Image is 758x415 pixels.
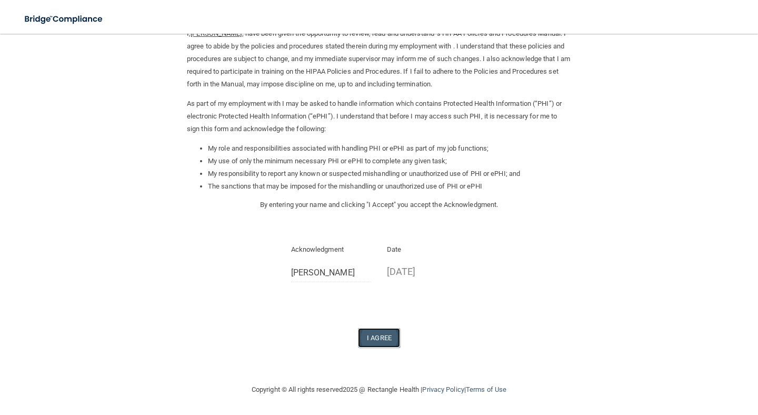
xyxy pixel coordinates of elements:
li: My responsibility to report any known or suspected mishandling or unauthorized use of PHI or ePHI... [208,167,571,180]
li: My use of only the minimum necessary PHI or ePHI to complete any given task; [208,155,571,167]
li: My role and responsibilities associated with handling PHI or ePHI as part of my job functions; [208,142,571,155]
p: By entering your name and clicking "I Accept" you accept the Acknowledgment. [187,199,571,211]
a: Privacy Policy [422,386,464,393]
div: Copyright © All rights reserved 2025 @ Rectangle Health | | [187,373,571,407]
input: Full Name [291,263,372,282]
p: I, , have been given the opportunity to review, read and understand ’s HIPAA Policies and Procedu... [187,27,571,91]
p: Acknowledgment [291,243,372,256]
p: Date [387,243,467,256]
a: Terms of Use [466,386,506,393]
p: As part of my employment with I may be asked to handle information which contains Protected Healt... [187,97,571,135]
img: bridge_compliance_login_screen.278c3ca4.svg [16,8,113,30]
button: I Agree [358,328,400,348]
p: [DATE] [387,263,467,280]
li: The sanctions that may be imposed for the mishandling or unauthorized use of PHI or ePHI [208,180,571,193]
